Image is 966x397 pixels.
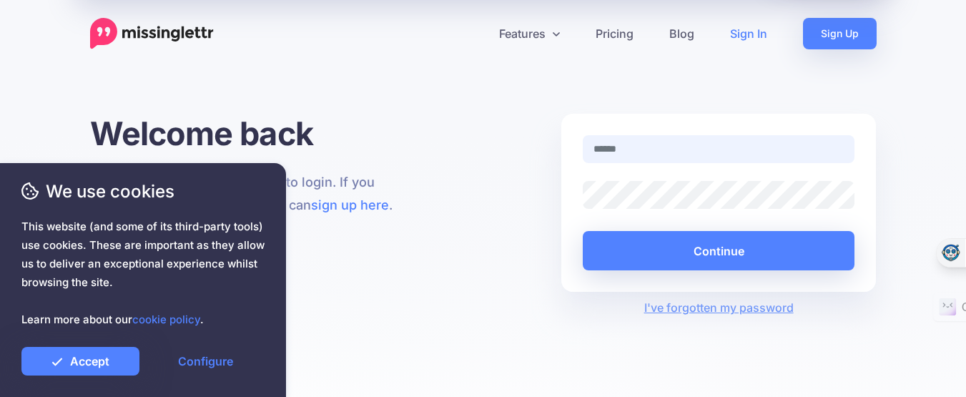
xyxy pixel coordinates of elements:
[21,179,265,204] span: We use cookies
[644,300,794,315] a: I've forgotten my password
[132,313,200,326] a: cookie policy
[147,347,265,376] a: Configure
[712,18,785,49] a: Sign In
[21,217,265,329] span: This website (and some of its third-party tools) use cookies. These are important as they allow u...
[583,231,855,270] button: Continue
[90,114,405,153] h1: Welcome back
[651,18,712,49] a: Blog
[311,197,389,212] a: sign up here
[803,18,877,49] a: Sign Up
[578,18,651,49] a: Pricing
[21,347,139,376] a: Accept
[481,18,578,49] a: Features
